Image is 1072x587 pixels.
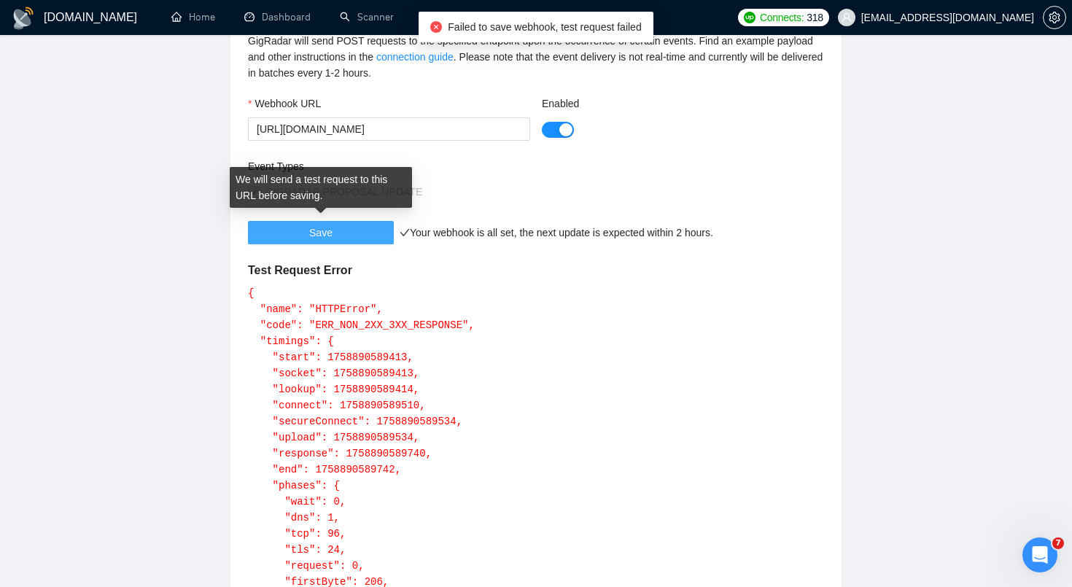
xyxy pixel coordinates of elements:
[248,221,394,244] button: Save
[760,9,804,26] span: Connects:
[448,21,641,33] span: Failed to save webhook, test request failed
[542,96,579,112] label: Enabled
[400,228,410,238] span: check
[248,33,824,81] div: GigRadar will send POST requests to the specified endpoint upon the occurrence of certain events....
[171,11,215,23] a: homeHome
[400,227,713,238] span: Your webhook is all set, the next update is expected within 2 hours.
[244,11,311,23] a: dashboardDashboard
[1044,12,1065,23] span: setting
[1043,12,1066,23] a: setting
[230,167,412,208] div: We will send a test request to this URL before saving.
[248,262,824,279] h5: Test Request Error
[744,12,756,23] img: upwork-logo.png
[248,96,321,112] label: Webhook URL
[248,117,530,141] input: Webhook URL
[248,158,304,174] label: Event Types
[309,225,333,241] span: Save
[842,12,852,23] span: user
[807,9,823,26] span: 318
[430,21,442,33] span: close-circle
[1022,537,1057,572] iframe: Intercom live chat
[1043,6,1066,29] button: setting
[12,7,35,30] img: logo
[542,122,574,138] button: Enabled
[1052,537,1064,549] span: 7
[376,51,454,63] a: connection guide
[340,11,394,23] a: searchScanner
